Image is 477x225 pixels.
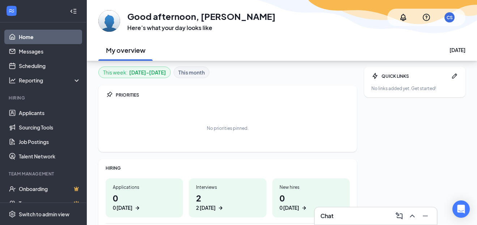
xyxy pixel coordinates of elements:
svg: Pen [451,72,458,80]
div: 0 [DATE] [113,204,132,212]
svg: ArrowRight [134,204,141,212]
button: Minimize [419,210,431,222]
a: Interviews22 [DATE]ArrowRight [189,178,266,217]
div: Open Intercom Messenger [452,200,470,218]
h1: Good afternoon, [PERSON_NAME] [127,10,276,22]
b: This month [178,68,205,76]
h1: 0 [280,192,342,212]
a: Applications00 [DATE]ArrowRight [106,178,183,217]
svg: ArrowRight [301,204,308,212]
a: Scheduling [19,59,81,73]
a: New hires00 [DATE]ArrowRight [272,178,350,217]
svg: ArrowRight [217,204,224,212]
h2: My overview [106,46,145,55]
svg: Collapse [70,8,77,15]
div: 0 [DATE] [280,204,299,212]
div: Reporting [19,77,81,84]
div: Applications [113,184,176,190]
a: Applicants [19,106,81,120]
a: Home [19,30,81,44]
div: Switch to admin view [19,211,69,218]
svg: Pin [106,91,113,98]
a: Talent Network [19,149,81,164]
h1: 0 [113,192,176,212]
a: Sourcing Tools [19,120,81,135]
svg: Settings [9,211,16,218]
a: Job Postings [19,135,81,149]
img: Charlene Silva [98,10,120,32]
div: New hires [280,184,342,190]
div: PRIORITIES [116,92,350,98]
button: ComposeMessage [393,210,405,222]
svg: Notifications [399,13,408,22]
svg: WorkstreamLogo [8,7,15,14]
div: 2 [DATE] [196,204,216,212]
div: CS [447,14,453,21]
h3: Chat [320,212,333,220]
div: No priorities pinned. [207,125,248,131]
button: ChevronUp [406,210,418,222]
div: Team Management [9,171,79,177]
div: Hiring [9,95,79,101]
h1: 2 [196,192,259,212]
a: OnboardingCrown [19,182,81,196]
div: This week : [103,68,166,76]
svg: Minimize [421,212,430,220]
a: TeamCrown [19,196,81,211]
b: [DATE] - [DATE] [129,68,166,76]
div: [DATE] [450,46,465,54]
div: Interviews [196,184,259,190]
div: HIRING [106,165,350,171]
svg: Analysis [9,77,16,84]
svg: ChevronUp [408,212,417,220]
div: No links added yet. Get started! [371,85,458,92]
svg: ComposeMessage [395,212,404,220]
div: QUICK LINKS [382,73,448,79]
h3: Here’s what your day looks like [127,24,276,32]
a: Messages [19,44,81,59]
svg: Bolt [371,72,379,80]
svg: QuestionInfo [422,13,431,22]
